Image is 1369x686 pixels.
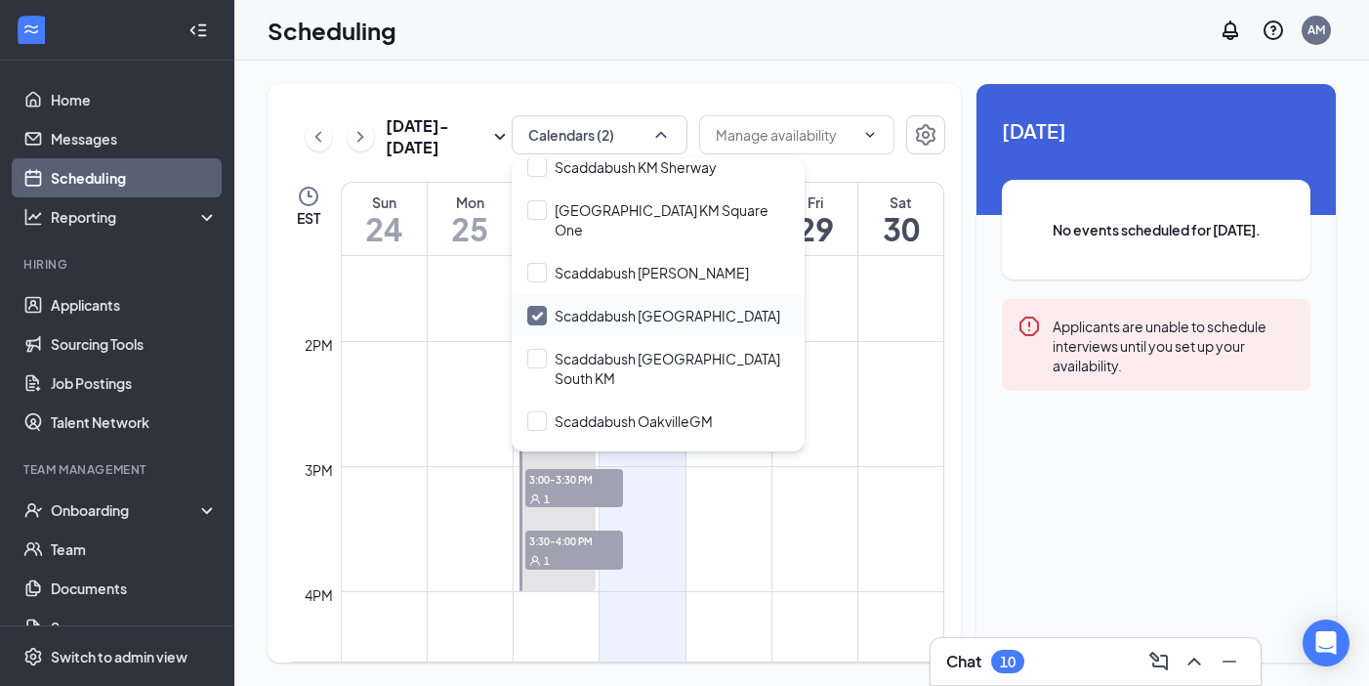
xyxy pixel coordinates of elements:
a: Team [51,530,218,569]
div: Switch to admin view [51,647,187,666]
a: Settings [906,115,945,158]
span: 1 [544,493,550,506]
h1: 29 [772,212,857,245]
h1: 25 [428,212,513,245]
div: 3pm [301,459,337,481]
a: Job Postings [51,364,218,403]
div: 10 [1000,654,1016,670]
svg: ChevronLeft [309,125,328,149]
div: Open Intercom Messenger [1303,620,1349,666]
svg: SmallChevronDown [488,125,512,149]
svg: ChevronUp [651,125,671,145]
svg: User [529,555,541,567]
svg: User [529,493,541,505]
a: Home [51,80,218,119]
span: No events scheduled for [DATE]. [1041,219,1271,240]
span: [DATE] [1002,115,1310,146]
span: EST [297,208,320,228]
span: 1 [544,554,550,568]
a: August 30, 2025 [858,183,943,255]
h3: [DATE] - [DATE] [386,115,488,158]
button: Calendars (2)ChevronUp [512,115,687,154]
button: Minimize [1214,646,1245,677]
a: Surveys [51,608,218,647]
svg: WorkstreamLogo [21,20,41,39]
svg: Collapse [188,21,208,40]
svg: Notifications [1219,19,1242,42]
div: Mon [428,193,513,212]
a: Sourcing Tools [51,324,218,364]
svg: Settings [23,647,43,666]
svg: ChevronUp [1182,650,1206,673]
span: 3:00-3:30 PM [525,469,623,489]
a: Messages [51,119,218,158]
button: ChevronUp [1179,646,1210,677]
a: Applicants [51,285,218,324]
span: 3:30-4:00 PM [525,531,623,550]
div: Sat [858,193,943,212]
a: August 24, 2025 [342,183,427,255]
a: August 25, 2025 [428,183,513,255]
a: Documents [51,569,218,608]
button: ComposeMessage [1143,646,1175,677]
h3: Chat [946,651,981,672]
div: Applicants are unable to schedule interviews until you set up your availability. [1053,315,1295,375]
h1: 24 [342,212,427,245]
svg: Error [1017,315,1041,338]
svg: Clock [297,185,320,208]
div: Sun [342,193,427,212]
svg: ChevronRight [351,125,370,149]
input: Manage availability [716,124,854,146]
svg: Analysis [23,207,43,227]
div: Team Management [23,461,214,478]
svg: UserCheck [23,500,43,520]
div: Onboarding [51,500,201,520]
a: Scheduling [51,158,218,197]
button: ChevronRight [348,122,374,151]
svg: Minimize [1218,650,1241,673]
svg: ChevronDown [862,127,878,143]
a: August 29, 2025 [772,183,857,255]
div: 2pm [301,334,337,356]
div: Hiring [23,256,214,273]
div: 4pm [301,584,337,606]
div: Reporting [51,207,219,227]
button: ChevronLeft [306,122,332,151]
div: AM [1307,21,1325,38]
h1: 30 [858,212,943,245]
div: Fri [772,193,857,212]
svg: Settings [914,123,937,147]
svg: ComposeMessage [1147,650,1171,673]
a: Talent Network [51,403,218,442]
h1: Scheduling [268,14,396,47]
svg: QuestionInfo [1262,19,1285,42]
button: Settings [906,115,945,154]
